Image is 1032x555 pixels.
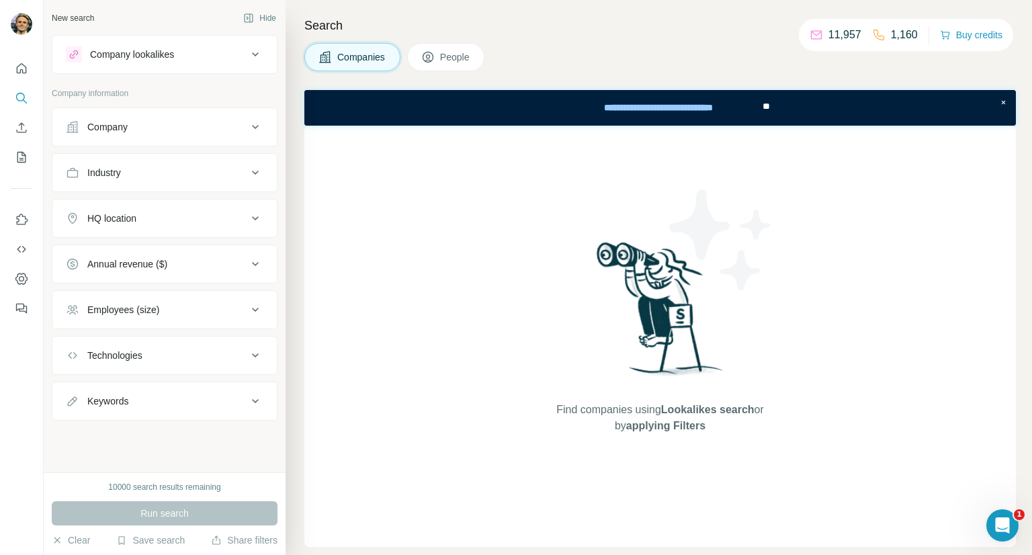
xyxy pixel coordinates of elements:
div: Industry [87,166,121,179]
button: Company lookalikes [52,38,277,71]
div: 10000 search results remaining [108,481,220,493]
button: Share filters [211,533,277,547]
div: Annual revenue ($) [87,257,167,271]
img: Surfe Illustration - Woman searching with binoculars [591,239,730,388]
button: Buy credits [940,26,1002,44]
button: Use Surfe on LinkedIn [11,208,32,232]
div: Technologies [87,349,142,362]
div: Company lookalikes [90,48,174,61]
iframe: Intercom live chat [986,509,1019,542]
span: 1 [1014,509,1025,520]
button: Search [11,86,32,110]
button: Keywords [52,385,277,417]
button: My lists [11,145,32,169]
span: People [440,50,471,64]
div: Keywords [87,394,128,408]
img: Avatar [11,13,32,35]
span: applying Filters [626,420,705,431]
button: Industry [52,157,277,189]
button: HQ location [52,202,277,234]
iframe: Banner [304,90,1016,126]
button: Technologies [52,339,277,372]
div: New search [52,12,94,24]
p: 11,957 [828,27,861,43]
h4: Search [304,16,1016,35]
button: Enrich CSV [11,116,32,140]
button: Annual revenue ($) [52,248,277,280]
span: Companies [337,50,386,64]
span: Find companies using or by [552,402,767,434]
div: Company [87,120,128,134]
p: 1,160 [891,27,918,43]
button: Hide [234,8,286,28]
button: Employees (size) [52,294,277,326]
div: Employees (size) [87,303,159,316]
button: Use Surfe API [11,237,32,261]
button: Feedback [11,296,32,321]
span: Lookalikes search [661,404,755,415]
button: Dashboard [11,267,32,291]
div: HQ location [87,212,136,225]
p: Company information [52,87,277,99]
button: Quick start [11,56,32,81]
button: Save search [116,533,185,547]
button: Company [52,111,277,143]
button: Clear [52,533,90,547]
img: Surfe Illustration - Stars [660,179,781,300]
